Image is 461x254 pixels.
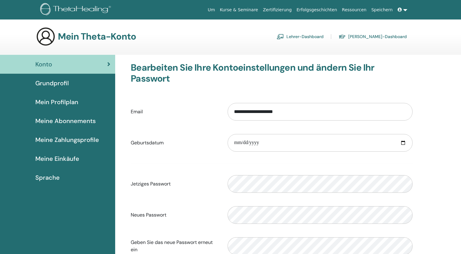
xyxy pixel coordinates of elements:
img: generic-user-icon.jpg [36,27,55,46]
a: Ressourcen [339,4,369,16]
h3: Bearbeiten Sie Ihre Kontoeinstellungen und ändern Sie Ihr Passwort [131,62,413,84]
label: Jetziges Passwort [126,178,223,190]
a: Zertifizierung [261,4,294,16]
span: Konto [35,60,52,69]
a: Erfolgsgeschichten [294,4,339,16]
a: Speichern [369,4,395,16]
img: logo.png [40,3,113,17]
label: Geburtsdatum [126,137,223,149]
h3: Mein Theta-Konto [58,31,136,42]
img: graduation-cap.svg [339,34,346,39]
a: [PERSON_NAME]-Dashboard [339,32,407,41]
label: Email [126,106,223,118]
a: Kurse & Seminare [218,4,261,16]
span: Meine Einkäufe [35,154,79,163]
span: Meine Abonnements [35,116,96,125]
img: chalkboard-teacher.svg [277,34,284,39]
span: Meine Zahlungsprofile [35,135,99,144]
a: Um [205,4,218,16]
a: Lehrer-Dashboard [277,32,324,41]
span: Grundprofil [35,79,69,88]
span: Mein Profilplan [35,97,78,107]
label: Neues Passwort [126,209,223,221]
span: Sprache [35,173,60,182]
